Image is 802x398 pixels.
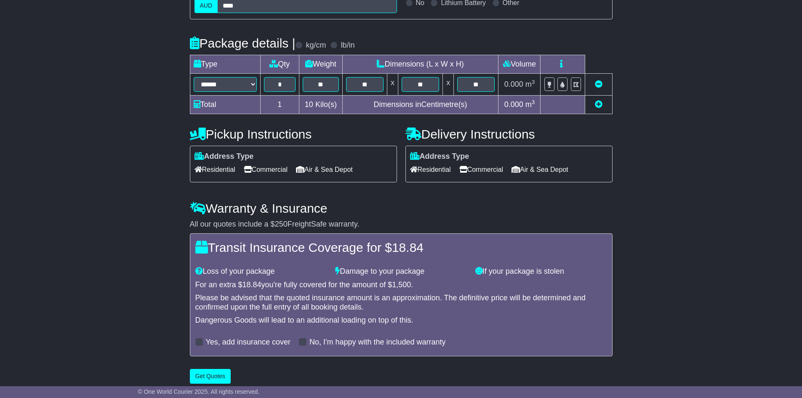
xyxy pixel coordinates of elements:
td: Qty [260,55,299,73]
h4: Pickup Instructions [190,127,397,141]
td: Type [190,55,260,73]
div: If your package is stolen [471,267,611,276]
h4: Transit Insurance Coverage for $ [195,240,607,254]
span: m [525,100,535,109]
h4: Warranty & Insurance [190,201,613,215]
h4: Package details | [190,36,296,50]
label: Address Type [195,152,254,161]
td: Dimensions in Centimetre(s) [342,95,498,114]
button: Get Quotes [190,369,231,384]
label: Yes, add insurance cover [206,338,290,347]
div: Please be advised that the quoted insurance amount is an approximation. The definitive price will... [195,294,607,312]
td: Total [190,95,260,114]
span: Air & Sea Depot [296,163,353,176]
span: 10 [305,100,313,109]
span: Residential [195,163,235,176]
div: For an extra $ you're fully covered for the amount of $ . [195,280,607,290]
td: x [387,73,398,95]
td: Volume [498,55,541,73]
span: 250 [275,220,288,228]
label: lb/in [341,41,354,50]
td: x [443,73,454,95]
span: m [525,80,535,88]
a: Remove this item [595,80,602,88]
span: 0.000 [504,100,523,109]
span: Residential [410,163,451,176]
span: © One World Courier 2025. All rights reserved. [138,388,260,395]
div: Loss of your package [191,267,331,276]
a: Add new item [595,100,602,109]
span: 18.84 [392,240,424,254]
span: Air & Sea Depot [512,163,568,176]
td: Kilo(s) [299,95,343,114]
div: Damage to your package [331,267,471,276]
div: All our quotes include a $ FreightSafe warranty. [190,220,613,229]
span: Commercial [244,163,288,176]
sup: 3 [532,79,535,85]
span: 0.000 [504,80,523,88]
span: 18.84 [242,280,261,289]
span: 1,500 [392,280,411,289]
label: Address Type [410,152,469,161]
span: Commercial [459,163,503,176]
sup: 3 [532,99,535,105]
td: 1 [260,95,299,114]
label: kg/cm [306,41,326,50]
div: Dangerous Goods will lead to an additional loading on top of this. [195,316,607,325]
label: No, I'm happy with the included warranty [309,338,446,347]
td: Weight [299,55,343,73]
h4: Delivery Instructions [405,127,613,141]
td: Dimensions (L x W x H) [342,55,498,73]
